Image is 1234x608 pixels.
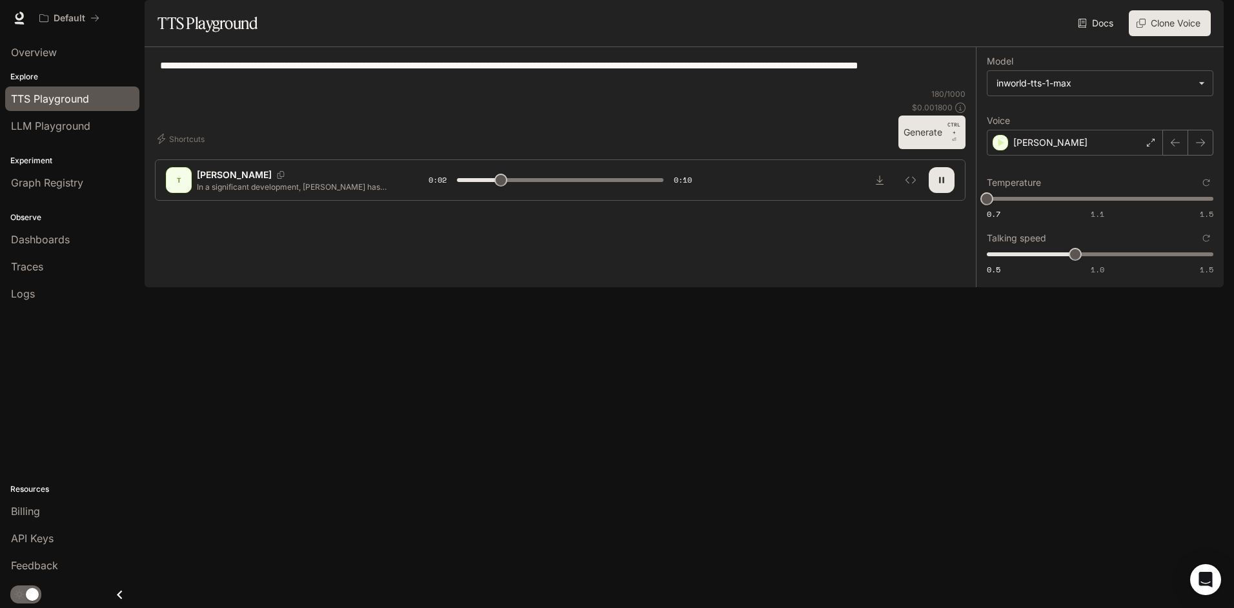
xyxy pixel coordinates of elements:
[272,171,290,179] button: Copy Voice ID
[912,102,953,113] p: $ 0.001800
[987,178,1041,187] p: Temperature
[987,57,1013,66] p: Model
[429,174,447,187] span: 0:02
[987,234,1046,243] p: Talking speed
[34,5,105,31] button: All workspaces
[987,264,1000,275] span: 0.5
[931,88,966,99] p: 180 / 1000
[168,170,189,190] div: T
[867,167,893,193] button: Download audio
[1091,264,1104,275] span: 1.0
[987,71,1213,96] div: inworld-tts-1-max
[947,121,960,144] p: ⏎
[54,13,85,24] p: Default
[1091,208,1104,219] span: 1.1
[197,181,398,192] p: In a significant development, [PERSON_NAME] has expressed his concerns about political violence a...
[987,116,1010,125] p: Voice
[1190,564,1221,595] div: Open Intercom Messenger
[996,77,1192,90] div: inworld-tts-1-max
[1199,176,1213,190] button: Reset to default
[1075,10,1118,36] a: Docs
[1013,136,1087,149] p: [PERSON_NAME]
[987,208,1000,219] span: 0.7
[155,128,210,149] button: Shortcuts
[1200,264,1213,275] span: 1.5
[898,116,966,149] button: GenerateCTRL +⏎
[1199,231,1213,245] button: Reset to default
[1200,208,1213,219] span: 1.5
[947,121,960,136] p: CTRL +
[1129,10,1211,36] button: Clone Voice
[157,10,258,36] h1: TTS Playground
[197,168,272,181] p: [PERSON_NAME]
[898,167,924,193] button: Inspect
[674,174,692,187] span: 0:10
